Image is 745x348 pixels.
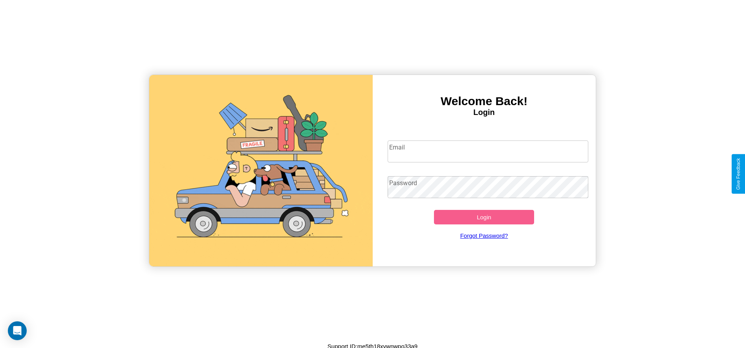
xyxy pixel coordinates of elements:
[373,108,596,117] h4: Login
[434,210,534,224] button: Login
[149,75,372,266] img: gif
[373,95,596,108] h3: Welcome Back!
[8,321,27,340] div: Open Intercom Messenger
[736,158,741,190] div: Give Feedback
[384,224,584,247] a: Forgot Password?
